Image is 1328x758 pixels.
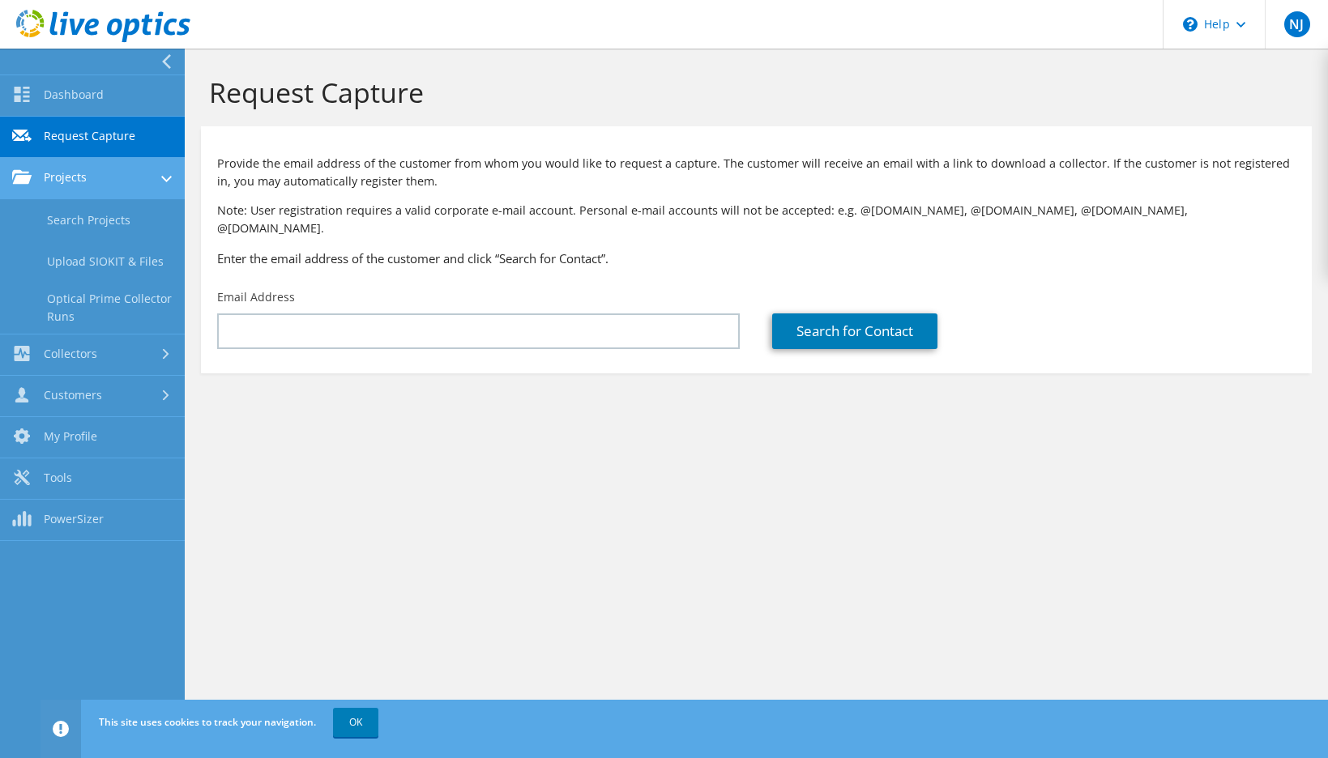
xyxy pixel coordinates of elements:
h1: Request Capture [209,75,1296,109]
h3: Enter the email address of the customer and click “Search for Contact”. [217,249,1296,267]
a: OK [333,708,378,737]
span: NJ [1284,11,1310,37]
p: Note: User registration requires a valid corporate e-mail account. Personal e-mail accounts will ... [217,202,1296,237]
svg: \n [1183,17,1198,32]
label: Email Address [217,289,295,305]
a: Search for Contact [772,313,937,349]
span: This site uses cookies to track your navigation. [99,715,316,729]
p: Provide the email address of the customer from whom you would like to request a capture. The cust... [217,155,1296,190]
